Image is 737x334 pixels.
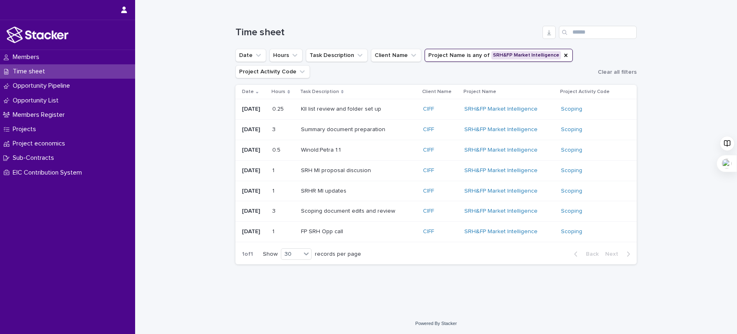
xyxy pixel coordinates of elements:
h1: Time sheet [235,27,539,39]
a: SRH&FP Market Intelligence [464,147,538,154]
p: Scoping document edits and review [301,206,397,215]
tr: [DATE]11 FP SRH Opp callFP SRH Opp call CIFF SRH&FP Market Intelligence Scoping [235,222,637,242]
button: Clear all filters [595,66,637,78]
a: SRH&FP Market Intelligence [464,167,538,174]
a: SRH&FP Market Intelligence [464,188,538,195]
p: Sub-Contracts [9,154,61,162]
p: [DATE] [242,106,266,113]
p: 3 [272,125,277,133]
p: Time sheet [9,68,52,75]
a: SRH&FP Market Intelligence [464,228,538,235]
p: Opportunity List [9,97,65,105]
p: [DATE] [242,126,266,133]
p: Date [242,87,254,96]
div: 30 [281,250,301,259]
p: 1 [272,227,276,235]
p: Show [263,251,278,258]
a: Scoping [561,228,582,235]
img: stacker-logo-white.png [7,27,68,43]
p: Project Name [463,87,496,96]
tr: [DATE]0.50.5 Winold:Petra 1:1Winold:Petra 1:1 CIFF SRH&FP Market Intelligence Scoping [235,140,637,160]
p: Winold:Petra 1:1 [301,145,342,154]
button: Project Activity Code [235,65,310,78]
p: [DATE] [242,147,266,154]
p: Summary document preparation [301,125,387,133]
p: Client Name [422,87,452,96]
p: Task Description [300,87,339,96]
p: 0.25 [272,104,285,113]
p: [DATE] [242,208,266,215]
a: Powered By Stacker [415,321,457,326]
p: Projects [9,125,43,133]
tr: [DATE]33 Scoping document edits and reviewScoping document edits and review CIFF SRH&FP Market In... [235,201,637,222]
a: CIFF [423,106,434,113]
p: Hours [271,87,285,96]
tr: [DATE]0.250.25 KII list review and folder set upKII list review and folder set up CIFF SRH&FP Mar... [235,99,637,120]
p: Project economics [9,140,72,148]
tr: [DATE]11 SRHR MI updatesSRHR MI updates CIFF SRH&FP Market Intelligence Scoping [235,181,637,201]
button: Next [602,250,637,258]
a: CIFF [423,147,434,154]
a: SRH&FP Market Intelligence [464,106,538,113]
a: CIFF [423,167,434,174]
a: SRH&FP Market Intelligence [464,208,538,215]
a: Scoping [561,167,582,174]
a: Scoping [561,188,582,195]
p: EIC Contribution System [9,169,88,177]
p: 0.5 [272,145,282,154]
p: Members [9,53,46,61]
a: CIFF [423,208,434,215]
button: Date [235,49,266,62]
p: 3 [272,206,277,215]
button: Project Name [425,49,573,62]
a: Scoping [561,147,582,154]
a: CIFF [423,126,434,133]
button: Hours [269,49,303,62]
p: FP SRH Opp call [301,227,345,235]
p: 1 [272,166,276,174]
p: 1 of 1 [235,244,260,264]
p: SRHR MI updates [301,186,348,195]
p: [DATE] [242,167,266,174]
p: 1 [272,186,276,195]
button: Task Description [306,49,368,62]
a: SRH&FP Market Intelligence [464,126,538,133]
a: Scoping [561,208,582,215]
span: Back [581,251,599,257]
button: Client Name [371,49,421,62]
p: SRH MI proposal discusion [301,166,373,174]
p: Project Activity Code [560,87,610,96]
a: CIFF [423,228,434,235]
p: Opportunity Pipeline [9,82,77,90]
a: Scoping [561,126,582,133]
a: CIFF [423,188,434,195]
span: Next [605,251,623,257]
span: Clear all filters [598,69,637,75]
input: Search [559,26,637,39]
p: [DATE] [242,228,266,235]
button: Back [567,250,602,258]
p: records per page [315,251,361,258]
p: [DATE] [242,188,266,195]
tr: [DATE]33 Summary document preparationSummary document preparation CIFF SRH&FP Market Intelligence... [235,120,637,140]
tr: [DATE]11 SRH MI proposal discusionSRH MI proposal discusion CIFF SRH&FP Market Intelligence Scoping [235,160,637,181]
p: Members Register [9,111,71,119]
p: KII list review and folder set up [301,104,383,113]
a: Scoping [561,106,582,113]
